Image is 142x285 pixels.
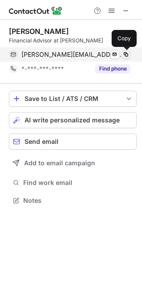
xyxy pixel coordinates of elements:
button: AI write personalized message [9,112,137,128]
div: Financial Advisor at [PERSON_NAME] [9,37,137,45]
div: Save to List / ATS / CRM [25,95,121,102]
span: Add to email campaign [24,159,95,167]
span: [PERSON_NAME][EMAIL_ADDRESS][DOMAIN_NAME] [21,50,124,59]
button: Reveal Button [95,64,130,73]
div: [PERSON_NAME] [9,27,69,36]
span: Find work email [23,179,133,187]
img: ContactOut v5.3.10 [9,5,63,16]
button: save-profile-one-click [9,91,137,107]
span: Notes [23,197,133,205]
button: Add to email campaign [9,155,137,171]
button: Send email [9,134,137,150]
span: Send email [25,138,58,145]
button: Notes [9,194,137,207]
span: AI write personalized message [25,117,120,124]
button: Find work email [9,176,137,189]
